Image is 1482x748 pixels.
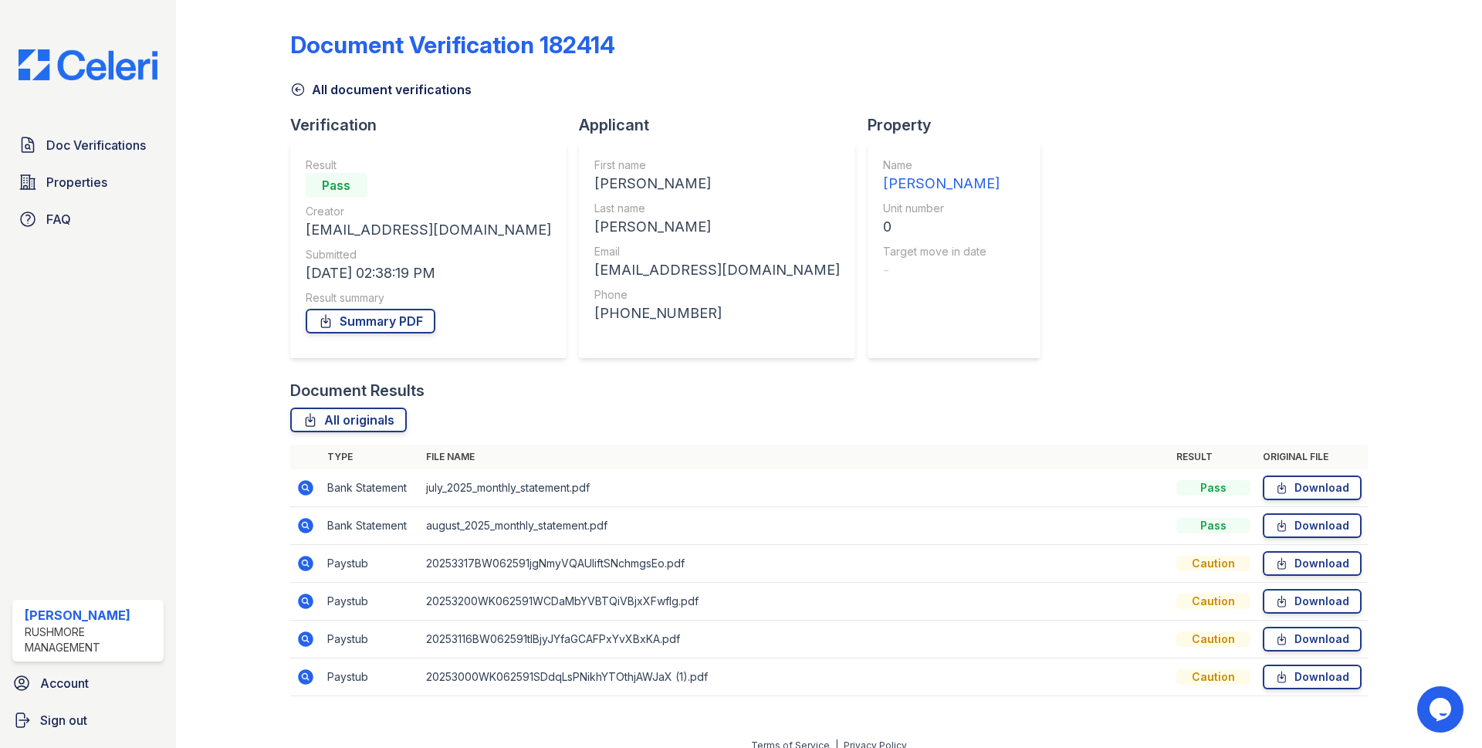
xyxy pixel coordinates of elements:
div: Document Results [290,380,425,401]
a: Download [1263,627,1362,652]
th: Original file [1257,445,1368,469]
div: [PERSON_NAME] [594,216,840,238]
td: august_2025_monthly_statement.pdf [420,507,1170,545]
div: [EMAIL_ADDRESS][DOMAIN_NAME] [594,259,840,281]
td: 20253116BW062591tlBjyJYfaGCAFPxYvXBxKA.pdf [420,621,1170,658]
a: Account [6,668,170,699]
a: All originals [290,408,407,432]
div: Caution [1176,669,1250,685]
div: [PHONE_NUMBER] [594,303,840,324]
td: Paystub [321,658,420,696]
div: Unit number [883,201,1000,216]
div: Phone [594,287,840,303]
img: CE_Logo_Blue-a8612792a0a2168367f1c8372b55b34899dd931a85d93a1a3d3e32e68fde9ad4.png [6,49,170,80]
div: Caution [1176,631,1250,647]
div: [PERSON_NAME] [594,173,840,195]
div: Email [594,244,840,259]
div: Verification [290,114,579,136]
td: Paystub [321,583,420,621]
div: Applicant [579,114,868,136]
div: First name [594,157,840,173]
div: Result summary [306,290,551,306]
a: FAQ [12,204,164,235]
td: Bank Statement [321,507,420,545]
td: Paystub [321,545,420,583]
th: File name [420,445,1170,469]
div: Pass [306,173,367,198]
div: Caution [1176,556,1250,571]
a: Sign out [6,705,170,736]
a: Download [1263,665,1362,689]
div: Property [868,114,1053,136]
td: july_2025_monthly_statement.pdf [420,469,1170,507]
iframe: chat widget [1417,686,1467,733]
div: Document Verification 182414 [290,31,615,59]
span: Doc Verifications [46,136,146,154]
th: Type [321,445,420,469]
a: Summary PDF [306,309,435,333]
td: Paystub [321,621,420,658]
div: Pass [1176,480,1250,496]
div: Target move in date [883,244,1000,259]
td: Bank Statement [321,469,420,507]
div: Creator [306,204,551,219]
a: Doc Verifications [12,130,164,161]
div: Submitted [306,247,551,262]
td: 20253200WK062591WCDaMbYVBTQiVBjxXFwfIg.pdf [420,583,1170,621]
div: - [883,259,1000,281]
span: Sign out [40,711,87,729]
div: Last name [594,201,840,216]
span: Account [40,674,89,692]
a: Download [1263,513,1362,538]
a: Properties [12,167,164,198]
div: [DATE] 02:38:19 PM [306,262,551,284]
a: Download [1263,589,1362,614]
th: Result [1170,445,1257,469]
div: Rushmore Management [25,624,157,655]
div: Name [883,157,1000,173]
span: FAQ [46,210,71,228]
a: Name [PERSON_NAME] [883,157,1000,195]
div: [PERSON_NAME] [883,173,1000,195]
div: [PERSON_NAME] [25,606,157,624]
a: Download [1263,551,1362,576]
div: Caution [1176,594,1250,609]
div: [EMAIL_ADDRESS][DOMAIN_NAME] [306,219,551,241]
div: Result [306,157,551,173]
a: Download [1263,476,1362,500]
td: 20253317BW062591jgNmyVQAUIiftSNchmgsEo.pdf [420,545,1170,583]
td: 20253000WK062591SDdqLsPNikhYTOthjAWJaX (1).pdf [420,658,1170,696]
span: Properties [46,173,107,191]
a: All document verifications [290,80,472,99]
div: 0 [883,216,1000,238]
div: Pass [1176,518,1250,533]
